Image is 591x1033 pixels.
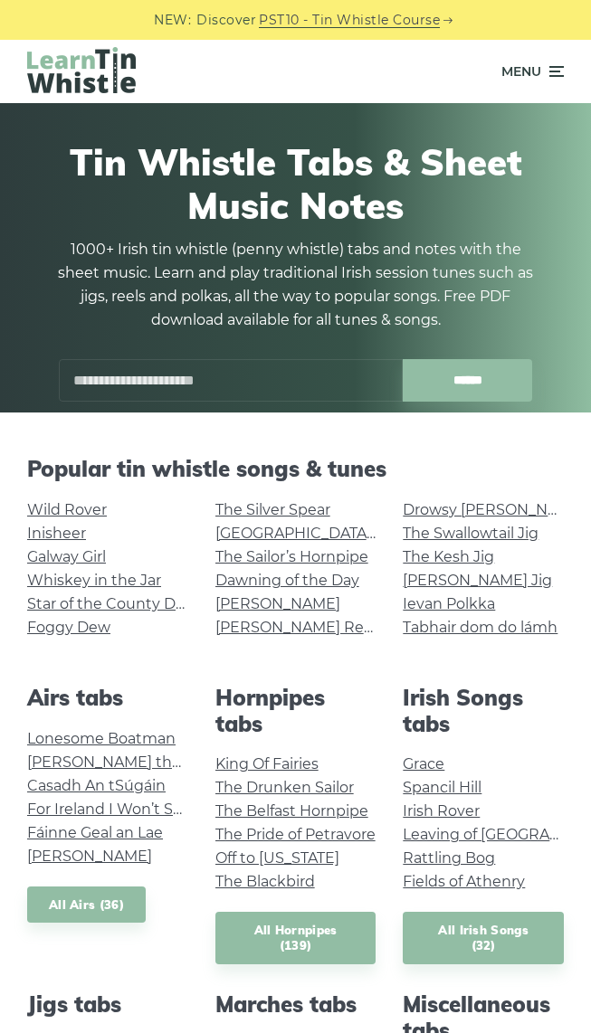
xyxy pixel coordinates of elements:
[27,548,106,565] a: Galway Girl
[27,595,207,612] a: Star of the County Down
[403,572,552,589] a: [PERSON_NAME] Jig
[27,777,166,794] a: Casadh An tSúgáin
[215,912,377,964] a: All Hornpipes (139)
[403,873,525,890] a: Fields of Athenry
[215,873,315,890] a: The Blackbird
[215,548,368,565] a: The Sailor’s Hornpipe
[52,238,540,332] p: 1000+ Irish tin whistle (penny whistle) tabs and notes with the sheet music. Learn and play tradi...
[27,848,152,865] a: [PERSON_NAME]
[215,501,330,518] a: The Silver Spear
[403,779,481,796] a: Spancil Hill
[215,826,376,843] a: The Pride of Petravore
[403,685,564,737] h2: Irish Songs tabs
[27,456,564,482] h2: Popular tin whistle songs & tunes
[403,595,495,612] a: Ievan Polkka
[403,755,444,772] a: Grace
[27,991,188,1018] h2: Jigs tabs
[36,140,555,227] h1: Tin Whistle Tabs & Sheet Music Notes
[27,886,146,924] a: All Airs (36)
[215,849,339,867] a: Off to [US_STATE]
[27,47,136,93] img: LearnTinWhistle.com
[27,525,86,542] a: Inisheer
[27,824,163,841] a: Fáinne Geal an Lae
[501,49,541,94] span: Menu
[215,572,359,589] a: Dawning of the Day
[403,849,495,867] a: Rattling Bog
[215,991,377,1018] h2: Marches tabs
[215,685,377,737] h2: Hornpipes tabs
[215,595,340,612] a: [PERSON_NAME]
[403,802,480,820] a: Irish Rover
[215,779,354,796] a: The Drunken Sailor
[215,619,377,636] a: [PERSON_NAME] Reel
[27,730,176,747] a: Lonesome Boatman
[27,501,107,518] a: Wild Rover
[403,912,564,964] a: All Irish Songs (32)
[215,802,368,820] a: The Belfast Hornpipe
[215,755,319,772] a: King Of Fairies
[27,619,110,636] a: Foggy Dew
[403,501,586,518] a: Drowsy [PERSON_NAME]
[27,801,267,818] a: For Ireland I Won’t Say Her Name
[27,753,220,771] a: [PERSON_NAME] the Hero
[215,525,549,542] a: [GEOGRAPHIC_DATA] to [GEOGRAPHIC_DATA]
[27,572,161,589] a: Whiskey in the Jar
[403,548,494,565] a: The Kesh Jig
[27,685,188,711] h2: Airs tabs
[403,525,539,542] a: The Swallowtail Jig
[403,619,558,636] a: Tabhair dom do lámh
